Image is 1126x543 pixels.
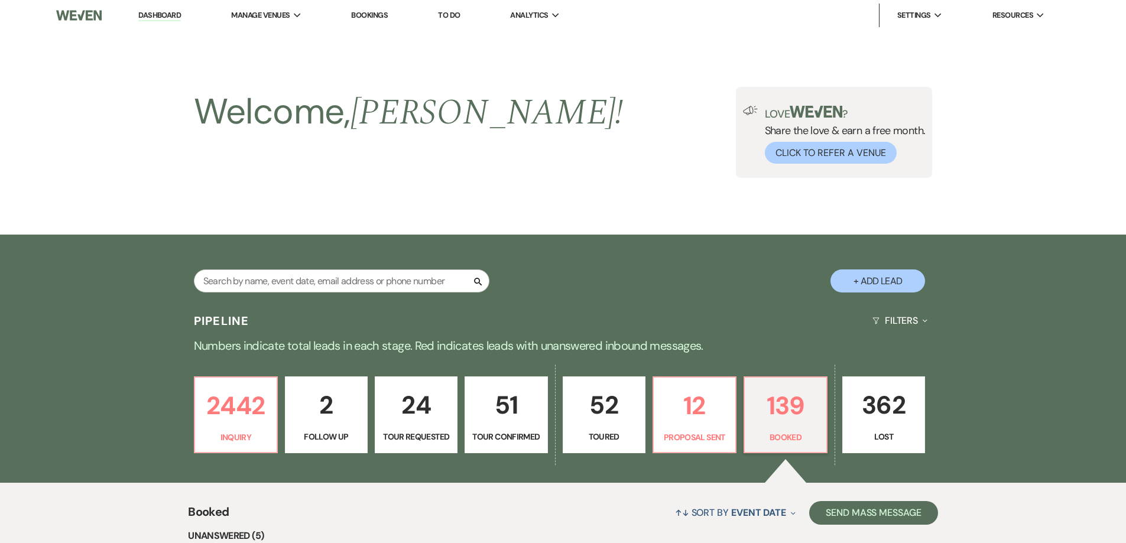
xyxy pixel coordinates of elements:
a: 51Tour Confirmed [465,376,547,453]
p: Love ? [765,106,926,119]
p: 51 [472,385,540,425]
div: Share the love & earn a free month. [758,106,926,164]
p: Tour Confirmed [472,430,540,443]
span: Resources [992,9,1033,21]
a: 2Follow Up [285,376,368,453]
span: Analytics [510,9,548,21]
a: 139Booked [744,376,828,453]
a: 52Toured [563,376,645,453]
img: weven-logo-green.svg [790,106,842,118]
button: Send Mass Message [809,501,938,525]
span: Manage Venues [231,9,290,21]
a: 362Lost [842,376,925,453]
p: 2442 [202,386,270,425]
p: 139 [752,386,819,425]
a: 2442Inquiry [194,376,278,453]
span: Event Date [731,506,786,519]
p: Follow Up [293,430,360,443]
p: Numbers indicate total leads in each stage. Red indicates leads with unanswered inbound messages. [138,336,989,355]
h2: Welcome, [194,87,624,138]
a: Dashboard [138,10,181,21]
span: Settings [897,9,931,21]
a: Bookings [351,10,388,20]
h3: Pipeline [194,313,249,329]
button: Sort By Event Date [670,497,800,528]
p: Inquiry [202,431,270,444]
p: 52 [570,385,638,425]
p: Booked [752,431,819,444]
img: loud-speaker-illustration.svg [743,106,758,115]
p: 362 [850,385,917,425]
input: Search by name, event date, email address or phone number [194,269,489,292]
a: 24Tour Requested [375,376,457,453]
span: [PERSON_NAME] ! [351,86,624,140]
button: + Add Lead [830,269,925,292]
button: Filters [868,305,932,336]
img: Weven Logo [56,3,101,28]
p: Toured [570,430,638,443]
span: Booked [188,503,229,528]
p: 24 [382,385,450,425]
p: 2 [293,385,360,425]
button: Click to Refer a Venue [765,142,897,164]
p: Lost [850,430,917,443]
a: 12Proposal Sent [653,376,736,453]
span: ↑↓ [675,506,689,519]
p: 12 [661,386,728,425]
p: Tour Requested [382,430,450,443]
a: To Do [438,10,460,20]
p: Proposal Sent [661,431,728,444]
